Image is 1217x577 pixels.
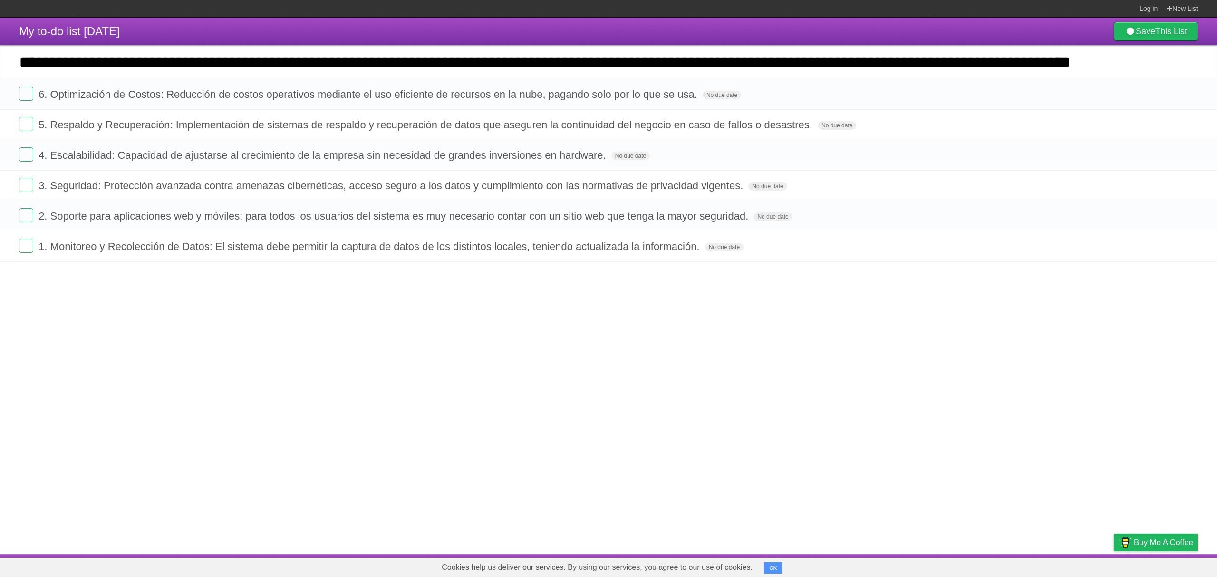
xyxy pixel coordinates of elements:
[1155,27,1187,36] b: This List
[611,152,650,160] span: No due date
[39,180,745,192] span: 3. Seguridad: Protección avanzada contra amenazas cibernéticas, acceso seguro a los datos y cumpl...
[818,121,856,130] span: No due date
[1114,22,1198,41] a: SaveThis List
[1114,534,1198,551] a: Buy me a coffee
[705,243,744,251] span: No due date
[703,91,741,99] span: No due date
[764,562,782,574] button: OK
[1101,557,1126,575] a: Privacy
[19,208,33,222] label: Done
[19,117,33,131] label: Done
[432,558,762,577] span: Cookies help us deliver our services. By using our services, you agree to our use of cookies.
[39,119,815,131] span: 5. Respaldo y Recuperación: Implementación de sistemas de respaldo y recuperación de datos que as...
[987,557,1007,575] a: About
[1069,557,1090,575] a: Terms
[19,178,33,192] label: Done
[39,240,702,252] span: 1. Monitoreo y Recolección de Datos: El sistema debe permitir la captura de datos de los distinto...
[1134,534,1193,551] span: Buy me a coffee
[19,87,33,101] label: Done
[39,210,751,222] span: 2. Soporte para aplicaciones web y móviles: para todos los usuarios del sistema es muy necesario ...
[753,212,792,221] span: No due date
[748,182,787,191] span: No due date
[1119,534,1131,550] img: Buy me a coffee
[39,149,608,161] span: 4. Escalabilidad: Capacidad de ajustarse al crecimiento de la empresa sin necesidad de grandes in...
[1138,557,1198,575] a: Suggest a feature
[39,88,700,100] span: 6. Optimización de Costos: Reducción de costos operativos mediante el uso eficiente de recursos e...
[19,147,33,162] label: Done
[1019,557,1057,575] a: Developers
[19,239,33,253] label: Done
[19,25,120,38] span: My to-do list [DATE]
